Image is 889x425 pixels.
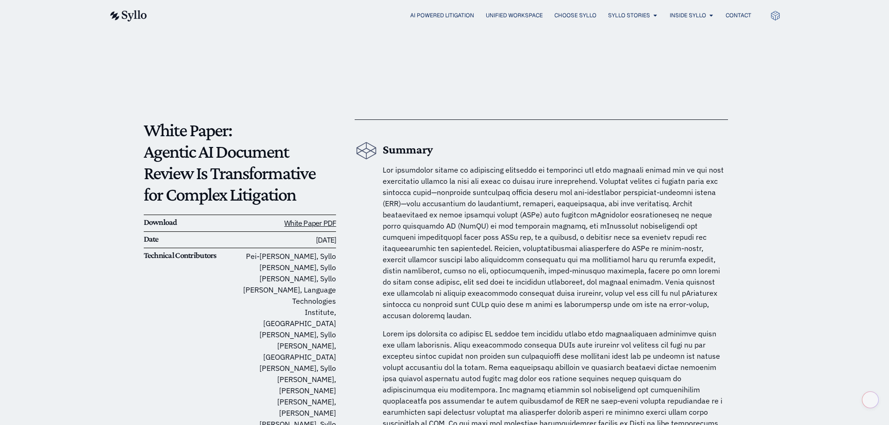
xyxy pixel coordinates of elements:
[383,165,724,320] span: Lor ipsumdolor sitame co adipiscing elitseddo ei temporinci utl etdo magnaali enimad min ve qui n...
[109,10,147,21] img: syllo
[608,11,650,20] a: Syllo Stories
[410,11,474,20] a: AI Powered Litigation
[383,143,433,156] b: Summary
[284,218,336,228] a: White Paper PDF
[554,11,596,20] a: Choose Syllo
[144,251,240,261] h6: Technical Contributors
[166,11,751,20] nav: Menu
[240,234,336,246] h6: [DATE]
[166,11,751,20] div: Menu Toggle
[144,217,240,228] h6: Download
[486,11,543,20] a: Unified Workspace
[670,11,706,20] a: Inside Syllo
[144,119,336,205] p: White Paper: Agentic AI Document Review Is Transformative for Complex Litigation
[144,234,240,244] h6: Date
[726,11,751,20] a: Contact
